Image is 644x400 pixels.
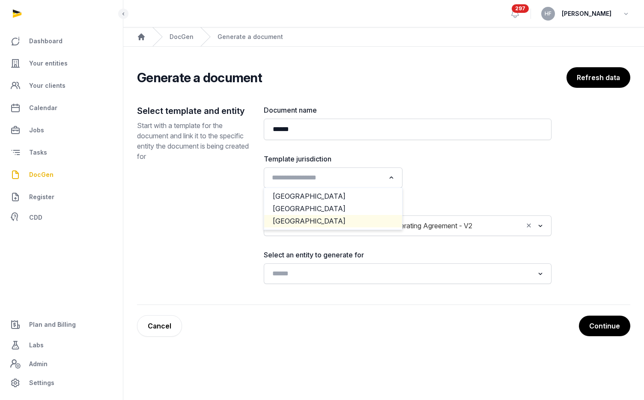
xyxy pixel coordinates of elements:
[525,220,533,232] button: Clear Selected
[170,33,194,41] a: DocGen
[268,218,547,233] div: Search for option
[7,142,116,163] a: Tasks
[7,335,116,355] a: Labs
[29,58,68,69] span: Your entities
[7,120,116,140] a: Jobs
[218,33,283,41] div: Generate a document
[29,125,44,135] span: Jobs
[29,319,76,330] span: Plan and Billing
[123,27,644,47] nav: Breadcrumb
[264,202,552,212] label: Select a template
[268,170,398,185] div: Search for option
[137,315,182,337] a: Cancel
[29,359,48,369] span: Admin
[137,70,262,85] h2: Generate a document
[264,203,402,215] li: [GEOGRAPHIC_DATA]
[268,266,547,281] div: Search for option
[29,103,57,113] span: Calendar
[29,36,63,46] span: Dashboard
[29,147,47,158] span: Tasks
[7,373,116,393] a: Settings
[566,67,630,88] button: Refresh data
[264,105,552,115] label: Document name
[29,192,54,202] span: Register
[264,215,402,227] li: [GEOGRAPHIC_DATA]
[264,190,402,203] li: [GEOGRAPHIC_DATA]
[137,120,250,161] p: Start with a template for the document and link it to the specific entity the document is being c...
[7,75,116,96] a: Your clients
[512,4,529,13] span: 297
[562,9,611,19] span: [PERSON_NAME]
[269,172,385,184] input: Search for option
[7,164,116,185] a: DocGen
[579,316,630,336] button: Continue
[541,7,555,21] button: HF
[29,212,42,223] span: CDD
[7,31,116,51] a: Dashboard
[7,98,116,118] a: Calendar
[29,378,54,388] span: Settings
[269,268,534,280] input: Search for option
[264,250,552,260] label: Select an entity to generate for
[545,11,552,16] span: HF
[29,170,54,180] span: DocGen
[476,220,523,232] input: Search for option
[29,81,66,91] span: Your clients
[29,340,44,350] span: Labs
[7,314,116,335] a: Plan and Billing
[7,355,116,373] a: Admin
[7,209,116,226] a: CDD
[7,53,116,74] a: Your entities
[137,105,250,117] h2: Select template and entity
[7,187,116,207] a: Register
[264,154,402,164] label: Template jurisdiction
